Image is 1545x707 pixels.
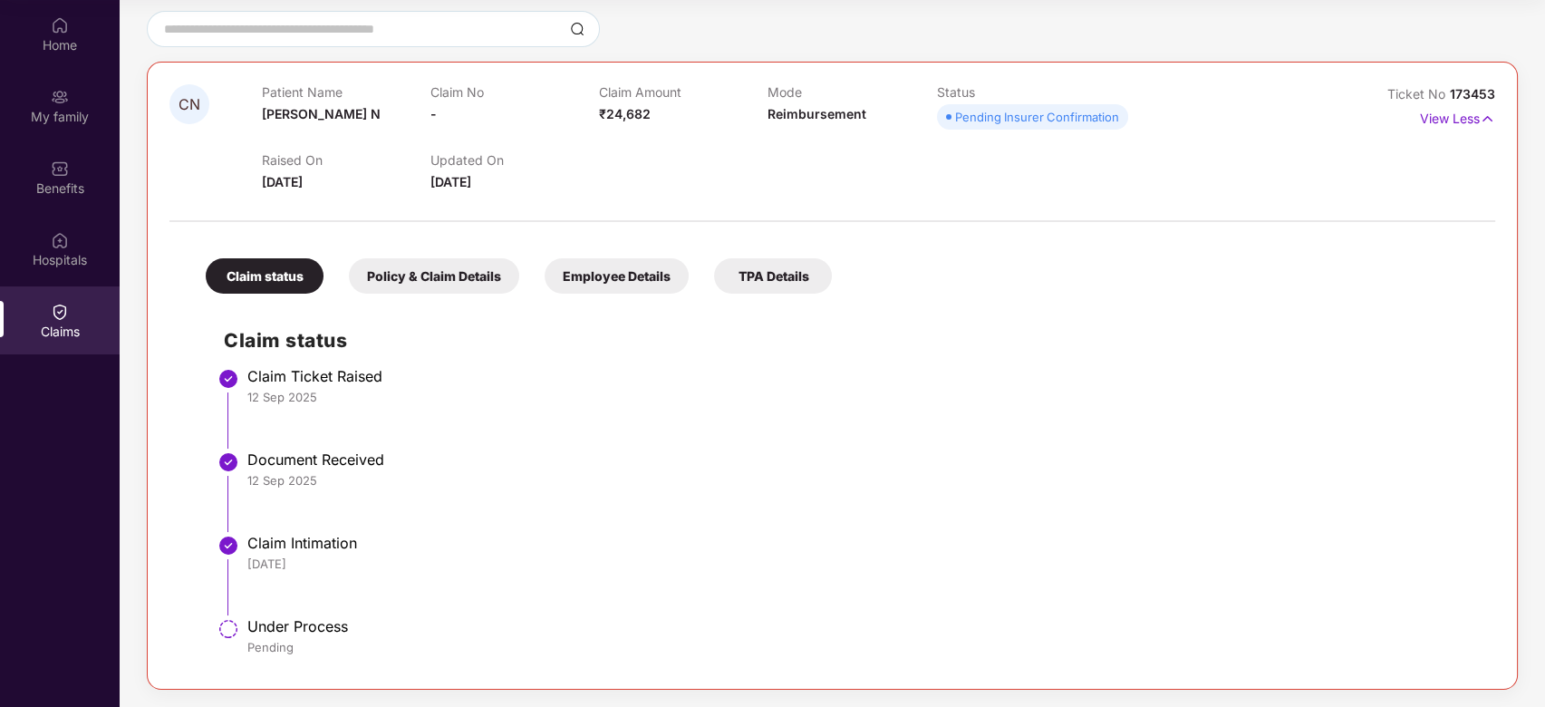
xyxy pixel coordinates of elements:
[51,231,69,249] img: svg+xml;base64,PHN2ZyBpZD0iSG9zcGl0YWxzIiB4bWxucz0iaHR0cDovL3d3dy53My5vcmcvMjAwMC9zdmciIHdpZHRoPS...
[247,639,1477,655] div: Pending
[217,618,239,640] img: svg+xml;base64,PHN2ZyBpZD0iU3RlcC1QZW5kaW5nLTMyeDMyIiB4bWxucz0iaHR0cDovL3d3dy53My5vcmcvMjAwMC9zdm...
[937,84,1106,100] p: Status
[217,451,239,473] img: svg+xml;base64,PHN2ZyBpZD0iU3RlcC1Eb25lLTMyeDMyIiB4bWxucz0iaHR0cDovL3d3dy53My5vcmcvMjAwMC9zdmciIH...
[217,535,239,557] img: svg+xml;base64,PHN2ZyBpZD0iU3RlcC1Eb25lLTMyeDMyIiB4bWxucz0iaHR0cDovL3d3dy53My5vcmcvMjAwMC9zdmciIH...
[599,84,768,100] p: Claim Amount
[570,22,584,36] img: svg+xml;base64,PHN2ZyBpZD0iU2VhcmNoLTMyeDMyIiB4bWxucz0iaHR0cDovL3d3dy53My5vcmcvMjAwMC9zdmciIHdpZH...
[955,108,1119,126] div: Pending Insurer Confirmation
[217,368,239,390] img: svg+xml;base64,PHN2ZyBpZD0iU3RlcC1Eb25lLTMyeDMyIiB4bWxucz0iaHR0cDovL3d3dy53My5vcmcvMjAwMC9zdmciIH...
[262,174,303,189] span: [DATE]
[768,106,866,121] span: Reimbursement
[1450,86,1495,102] span: 173453
[262,152,430,168] p: Raised On
[599,106,651,121] span: ₹24,682
[262,106,381,121] span: [PERSON_NAME] N
[247,367,1477,385] div: Claim Ticket Raised
[247,556,1477,572] div: [DATE]
[51,303,69,321] img: svg+xml;base64,PHN2ZyBpZD0iQ2xhaW0iIHhtbG5zPSJodHRwOi8vd3d3LnczLm9yZy8yMDAwL3N2ZyIgd2lkdGg9IjIwIi...
[430,152,599,168] p: Updated On
[247,617,1477,635] div: Under Process
[247,450,1477,469] div: Document Received
[545,258,689,294] div: Employee Details
[768,84,936,100] p: Mode
[430,106,437,121] span: -
[51,16,69,34] img: svg+xml;base64,PHN2ZyBpZD0iSG9tZSIgeG1sbnM9Imh0dHA6Ly93d3cudzMub3JnLzIwMDAvc3ZnIiB3aWR0aD0iMjAiIG...
[262,84,430,100] p: Patient Name
[224,325,1477,355] h2: Claim status
[1420,104,1495,129] p: View Less
[1480,109,1495,129] img: svg+xml;base64,PHN2ZyB4bWxucz0iaHR0cDovL3d3dy53My5vcmcvMjAwMC9zdmciIHdpZHRoPSIxNyIgaGVpZ2h0PSIxNy...
[430,84,599,100] p: Claim No
[247,389,1477,405] div: 12 Sep 2025
[206,258,323,294] div: Claim status
[179,97,200,112] span: CN
[1387,86,1450,102] span: Ticket No
[247,534,1477,552] div: Claim Intimation
[714,258,832,294] div: TPA Details
[349,258,519,294] div: Policy & Claim Details
[430,174,471,189] span: [DATE]
[51,88,69,106] img: svg+xml;base64,PHN2ZyB3aWR0aD0iMjAiIGhlaWdodD0iMjAiIHZpZXdCb3g9IjAgMCAyMCAyMCIgZmlsbD0ibm9uZSIgeG...
[247,472,1477,489] div: 12 Sep 2025
[51,160,69,178] img: svg+xml;base64,PHN2ZyBpZD0iQmVuZWZpdHMiIHhtbG5zPSJodHRwOi8vd3d3LnczLm9yZy8yMDAwL3N2ZyIgd2lkdGg9Ij...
